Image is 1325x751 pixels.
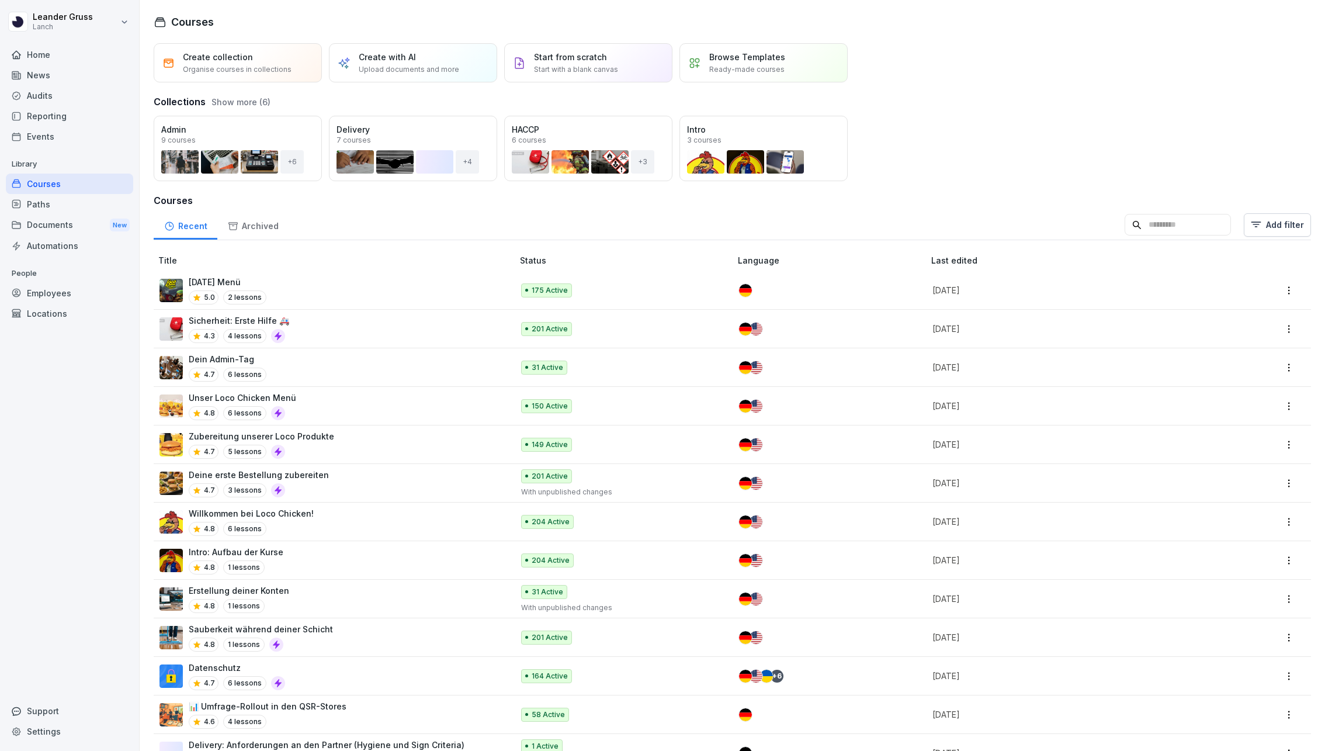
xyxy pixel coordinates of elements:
p: Unser Loco Chicken Menü [189,392,296,404]
p: 1 lessons [223,599,265,613]
p: Lanch [33,23,93,31]
p: Library [6,155,133,174]
h1: Courses [171,14,214,30]
a: Locations [6,303,133,324]
p: Last edited [931,254,1215,267]
p: Title [158,254,515,267]
p: Intro: Aufbau der Kurse [189,546,283,558]
p: Sicherheit: Erste Hilfe 🚑 [189,314,289,327]
a: Audits [6,85,133,106]
div: Documents [6,214,133,236]
p: 204 Active [532,555,570,566]
p: [DATE] [932,323,1201,335]
p: Leander Gruss [33,12,93,22]
p: 2 lessons [223,290,266,304]
p: Language [738,254,927,267]
p: Create with AI [359,51,416,63]
p: 164 Active [532,671,568,681]
p: Zubereitung unserer Loco Produkte [189,430,334,442]
a: Archived [217,210,289,240]
img: us.svg [750,438,762,451]
p: 31 Active [532,362,563,373]
p: 201 Active [532,471,568,482]
img: s4v3pe1m8w78qfwb7xrncfnw.png [159,356,183,379]
p: People [6,264,133,283]
img: ovcsqbf2ewum2utvc3o527vw.png [159,317,183,341]
img: lfqm4qxhxxazmhnytvgjifca.png [159,510,183,534]
img: us.svg [750,400,762,413]
p: [DATE] [932,670,1201,682]
img: us.svg [750,631,762,644]
p: Start from scratch [534,51,607,63]
a: Employees [6,283,133,303]
p: 1 lessons [223,560,265,575]
img: de.svg [739,323,752,335]
p: 9 courses [161,137,196,144]
a: DocumentsNew [6,214,133,236]
div: Support [6,701,133,721]
img: aep5yao1paav429m9tojsler.png [159,472,183,495]
p: [DATE] Menü [189,276,266,288]
p: 58 Active [532,710,565,720]
img: mbzv0a1adexohu9durq61vss.png [159,626,183,649]
p: 4 lessons [223,329,266,343]
img: de.svg [739,400,752,413]
img: de.svg [739,284,752,297]
p: 204 Active [532,517,570,527]
p: [DATE] [932,438,1201,451]
img: de.svg [739,670,752,683]
img: de.svg [739,554,752,567]
p: 1 lessons [223,638,265,652]
a: News [6,65,133,85]
img: us.svg [750,323,762,335]
h3: Courses [154,193,1311,207]
p: [DATE] [932,515,1201,528]
img: b70os9juvjf9pceuxkaiw0cw.png [159,433,183,456]
p: 6 lessons [223,676,266,690]
p: 4.7 [204,485,215,496]
p: Create collection [183,51,253,63]
p: Organise courses in collections [183,64,292,75]
p: 4.3 [204,331,215,341]
div: Automations [6,236,133,256]
p: 4.7 [204,678,215,688]
img: ec5nih0dud1r891humttpyeb.png [159,279,183,302]
img: us.svg [750,477,762,490]
a: Events [6,126,133,147]
p: [DATE] [932,361,1201,373]
p: HACCP [512,123,665,136]
p: [DATE] [932,631,1201,643]
img: de.svg [739,631,752,644]
button: Show more (6) [211,96,270,108]
p: 201 Active [532,632,568,643]
p: 6 courses [512,137,546,144]
div: Courses [6,174,133,194]
div: + 3 [631,150,654,174]
p: Browse Templates [709,51,785,63]
p: Status [520,254,733,267]
p: [DATE] [932,400,1201,412]
p: 6 lessons [223,406,266,420]
img: ggbtl53463sb87gjjviydp4c.png [159,587,183,611]
img: gp1n7epbxsf9lzaihqn479zn.png [159,665,183,688]
img: us.svg [750,670,762,683]
img: de.svg [739,708,752,721]
a: Home [6,44,133,65]
p: 4.7 [204,369,215,380]
p: 4.6 [204,717,215,727]
p: With unpublished changes [521,487,719,497]
a: HACCP6 courses+3 [504,116,672,181]
p: Ready-made courses [709,64,785,75]
p: 175 Active [532,285,568,296]
img: us.svg [750,361,762,374]
img: c67ig4vc8dbdrjns2s7fmr16.png [159,394,183,418]
p: Delivery [337,123,490,136]
p: Delivery: Anforderungen an den Partner (Hygiene und Sign Criteria) [189,739,464,751]
div: + 4 [456,150,479,174]
p: 149 Active [532,439,568,450]
p: 6 lessons [223,522,266,536]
